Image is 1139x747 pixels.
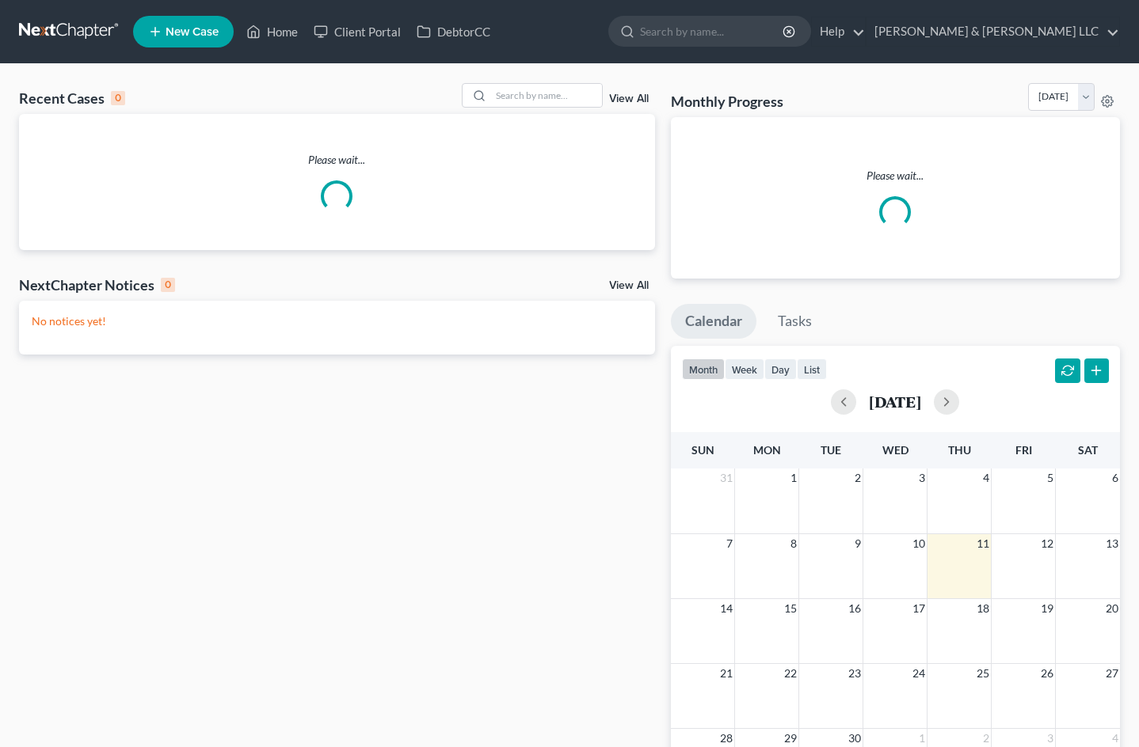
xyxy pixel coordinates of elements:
div: 0 [161,278,175,292]
div: 0 [111,91,125,105]
span: Mon [753,443,781,457]
a: Calendar [671,304,756,339]
input: Search by name... [640,17,785,46]
a: Client Portal [306,17,409,46]
a: View All [609,93,649,104]
a: [PERSON_NAME] & [PERSON_NAME] LLC [867,17,1119,46]
span: New Case [166,26,219,38]
button: list [797,358,827,380]
span: 14 [718,599,734,618]
span: 3 [917,468,927,487]
span: 8 [789,534,798,553]
span: 15 [783,599,798,618]
span: 13 [1104,534,1120,553]
span: 18 [975,599,991,618]
span: 12 [1039,534,1055,553]
p: Please wait... [684,168,1108,184]
div: NextChapter Notices [19,275,175,294]
span: 1 [789,468,798,487]
p: Please wait... [19,152,655,168]
h2: [DATE] [869,393,921,410]
a: Help [812,17,865,46]
input: Search by name... [491,84,602,107]
span: 19 [1039,599,1055,618]
span: 23 [847,664,863,683]
span: 25 [975,664,991,683]
span: 17 [911,599,927,618]
span: Tue [821,443,841,457]
span: 31 [718,468,734,487]
div: Recent Cases [19,89,125,108]
span: 27 [1104,664,1120,683]
span: Wed [882,443,909,457]
span: 22 [783,664,798,683]
span: 26 [1039,664,1055,683]
span: 10 [911,534,927,553]
span: 11 [975,534,991,553]
span: Sun [691,443,714,457]
span: Sat [1078,443,1098,457]
h3: Monthly Progress [671,92,783,111]
span: 6 [1110,468,1120,487]
span: 20 [1104,599,1120,618]
button: week [725,358,764,380]
a: View All [609,280,649,291]
span: Thu [948,443,971,457]
span: 7 [725,534,734,553]
span: 2 [853,468,863,487]
span: 16 [847,599,863,618]
button: day [764,358,797,380]
span: 9 [853,534,863,553]
span: 24 [911,664,927,683]
button: month [682,358,725,380]
a: Home [238,17,306,46]
a: Tasks [764,304,826,339]
a: DebtorCC [409,17,498,46]
span: 5 [1046,468,1055,487]
span: 21 [718,664,734,683]
span: 4 [981,468,991,487]
span: Fri [1015,443,1032,457]
p: No notices yet! [32,313,642,329]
